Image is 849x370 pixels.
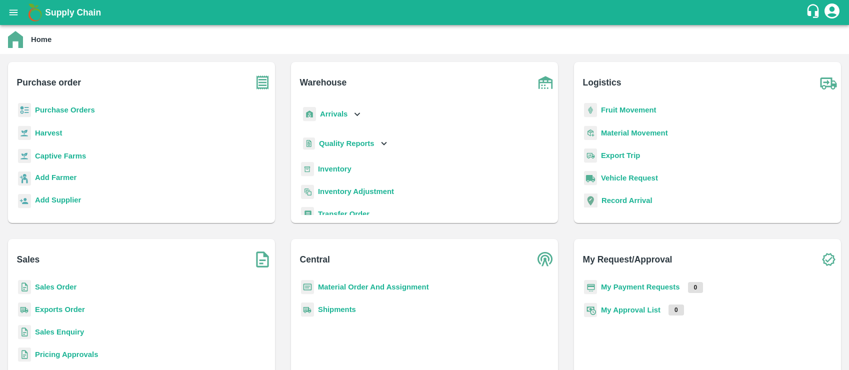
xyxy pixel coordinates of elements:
[320,110,347,118] b: Arrivals
[601,129,668,137] a: Material Movement
[301,162,314,176] img: whInventory
[17,252,40,266] b: Sales
[18,280,31,294] img: sales
[583,252,672,266] b: My Request/Approval
[17,75,81,89] b: Purchase order
[584,193,597,207] img: recordArrival
[35,328,84,336] a: Sales Enquiry
[816,247,841,272] img: check
[35,129,62,137] a: Harvest
[35,196,81,204] b: Add Supplier
[584,148,597,163] img: delivery
[301,133,389,154] div: Quality Reports
[584,125,597,140] img: material
[250,247,275,272] img: soSales
[601,196,652,204] a: Record Arrival
[601,306,660,314] a: My Approval List
[8,31,23,48] img: home
[18,302,31,317] img: shipments
[584,103,597,117] img: fruit
[584,171,597,185] img: vehicle
[35,106,95,114] a: Purchase Orders
[18,148,31,163] img: harvest
[35,283,76,291] a: Sales Order
[584,280,597,294] img: payment
[35,173,76,181] b: Add Farmer
[805,3,823,21] div: customer-support
[601,174,658,182] a: Vehicle Request
[303,107,316,121] img: whArrival
[301,207,314,221] img: whTransfer
[533,70,558,95] img: warehouse
[688,282,703,293] p: 0
[18,347,31,362] img: sales
[601,106,656,114] a: Fruit Movement
[31,35,51,43] b: Home
[301,184,314,199] img: inventory
[823,2,841,23] div: account of current user
[300,252,330,266] b: Central
[601,283,680,291] a: My Payment Requests
[35,172,76,185] a: Add Farmer
[25,2,45,22] img: logo
[45,5,805,19] a: Supply Chain
[35,152,86,160] a: Captive Farms
[35,305,85,313] a: Exports Order
[318,283,429,291] a: Material Order And Assignment
[301,280,314,294] img: centralMaterial
[533,247,558,272] img: central
[668,304,684,315] p: 0
[250,70,275,95] img: purchase
[18,194,31,208] img: supplier
[45,7,101,17] b: Supply Chain
[318,165,351,173] a: Inventory
[18,325,31,339] img: sales
[301,103,363,125] div: Arrivals
[318,305,356,313] a: Shipments
[816,70,841,95] img: truck
[303,137,315,150] img: qualityReport
[301,302,314,317] img: shipments
[584,302,597,317] img: approval
[18,125,31,140] img: harvest
[300,75,347,89] b: Warehouse
[35,194,81,208] a: Add Supplier
[35,350,98,358] a: Pricing Approvals
[319,139,374,147] b: Quality Reports
[18,171,31,186] img: farmer
[2,1,25,24] button: open drawer
[18,103,31,117] img: reciept
[318,187,394,195] a: Inventory Adjustment
[583,75,621,89] b: Logistics
[318,210,369,218] a: Transfer Order
[601,151,640,159] a: Export Trip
